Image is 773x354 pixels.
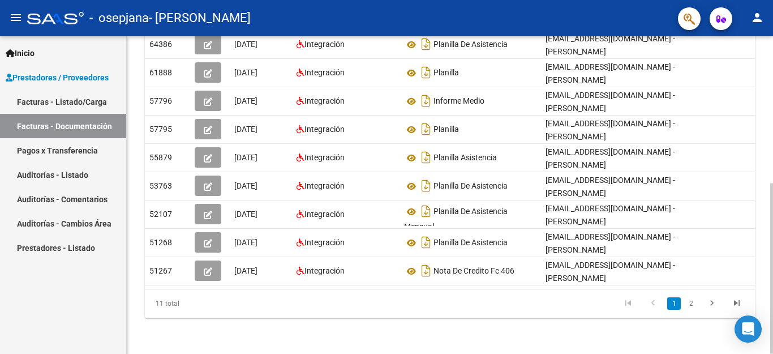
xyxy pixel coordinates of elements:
[419,262,433,280] i: Descargar documento
[433,267,514,276] span: Nota De Credito Fc 406
[546,176,675,198] span: [EMAIL_ADDRESS][DOMAIN_NAME] - [PERSON_NAME]
[149,68,172,77] span: 61888
[419,233,433,251] i: Descargar documento
[617,297,639,310] a: go to first page
[234,125,257,134] span: [DATE]
[419,202,433,220] i: Descargar documento
[546,119,675,141] span: [EMAIL_ADDRESS][DOMAIN_NAME] - [PERSON_NAME]
[419,63,433,82] i: Descargar documento
[149,210,172,219] span: 52107
[149,266,172,275] span: 51267
[433,69,459,78] span: Planilla
[701,297,723,310] a: go to next page
[304,125,345,134] span: Integración
[726,297,748,310] a: go to last page
[304,96,345,105] span: Integración
[304,238,345,247] span: Integración
[546,232,675,254] span: [EMAIL_ADDRESS][DOMAIN_NAME] - [PERSON_NAME]
[234,40,257,49] span: [DATE]
[149,238,172,247] span: 51268
[433,182,508,191] span: Planilla De Asistencia
[304,181,345,190] span: Integración
[546,62,675,84] span: [EMAIL_ADDRESS][DOMAIN_NAME] - [PERSON_NAME]
[546,91,675,113] span: [EMAIL_ADDRESS][DOMAIN_NAME] - [PERSON_NAME]
[234,153,257,162] span: [DATE]
[642,297,664,310] a: go to previous page
[546,204,675,226] span: [EMAIL_ADDRESS][DOMAIN_NAME] - [PERSON_NAME]
[149,96,172,105] span: 57796
[234,68,257,77] span: [DATE]
[667,297,681,310] a: 1
[234,210,257,219] span: [DATE]
[234,181,257,190] span: [DATE]
[735,315,762,343] div: Open Intercom Messenger
[750,11,764,24] mat-icon: person
[234,238,257,247] span: [DATE]
[304,68,345,77] span: Integración
[149,125,172,134] span: 57795
[404,207,508,232] span: Planilla De Asistencia Mensual
[9,11,23,24] mat-icon: menu
[433,238,508,248] span: Planilla De Asistencia
[234,96,257,105] span: [DATE]
[149,153,172,162] span: 55879
[304,153,345,162] span: Integración
[419,120,433,138] i: Descargar documento
[6,71,109,84] span: Prestadores / Proveedores
[149,40,172,49] span: 64386
[433,153,497,163] span: Planilla Asistencia
[89,6,149,31] span: - osepjana
[419,35,433,53] i: Descargar documento
[546,261,675,283] span: [EMAIL_ADDRESS][DOMAIN_NAME] - [PERSON_NAME]
[665,294,682,313] li: page 1
[682,294,699,313] li: page 2
[419,177,433,195] i: Descargar documento
[419,92,433,110] i: Descargar documento
[546,147,675,169] span: [EMAIL_ADDRESS][DOMAIN_NAME] - [PERSON_NAME]
[234,266,257,275] span: [DATE]
[433,97,484,106] span: Informe Medio
[149,181,172,190] span: 53763
[304,210,345,219] span: Integración
[6,47,35,59] span: Inicio
[684,297,698,310] a: 2
[433,125,459,134] span: Planilla
[149,6,251,31] span: - [PERSON_NAME]
[304,40,345,49] span: Integración
[419,148,433,167] i: Descargar documento
[433,40,508,49] span: Planilla De Asistencia
[145,289,265,318] div: 11 total
[304,266,345,275] span: Integración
